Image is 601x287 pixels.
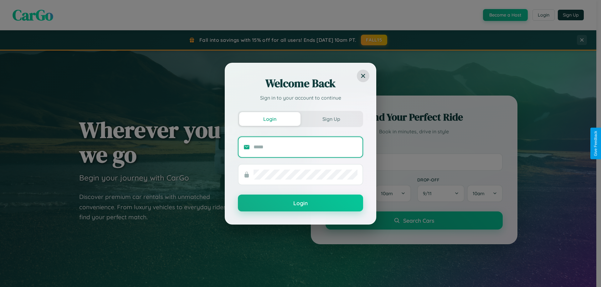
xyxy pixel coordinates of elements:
[238,94,363,101] p: Sign in to your account to continue
[593,131,598,156] div: Give Feedback
[239,112,300,126] button: Login
[238,195,363,211] button: Login
[238,76,363,91] h2: Welcome Back
[300,112,362,126] button: Sign Up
